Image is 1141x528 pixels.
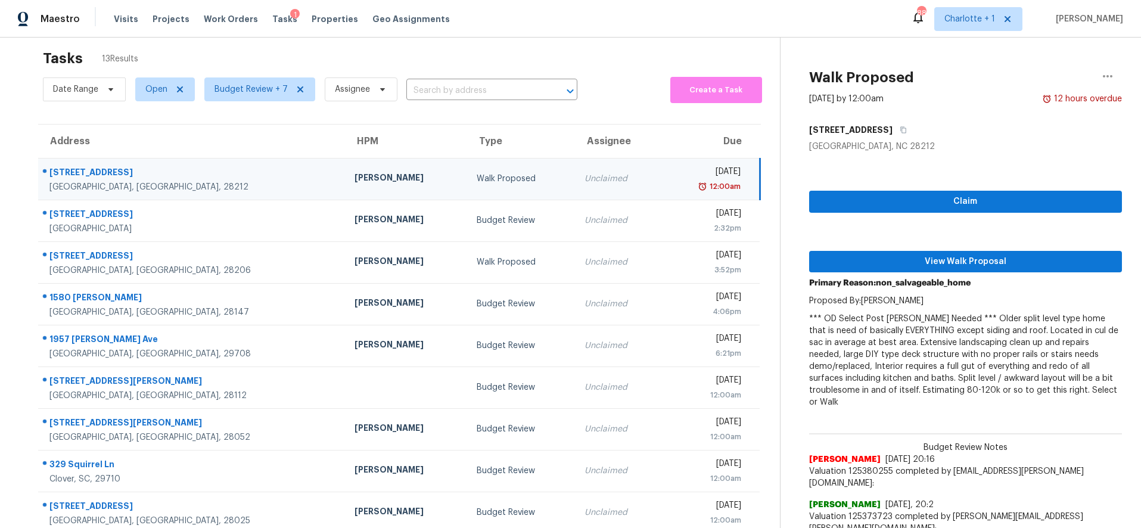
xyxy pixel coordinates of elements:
[355,338,457,353] div: [PERSON_NAME]
[670,458,741,473] div: [DATE]
[49,473,335,485] div: Clover, SC, 29710
[49,348,335,360] div: [GEOGRAPHIC_DATA], [GEOGRAPHIC_DATA], 29708
[885,501,934,509] span: [DATE], 20:2
[477,381,565,393] div: Budget Review
[670,514,741,526] div: 12:00am
[809,191,1123,213] button: Claim
[355,422,457,437] div: [PERSON_NAME]
[585,256,651,268] div: Unclaimed
[585,173,651,185] div: Unclaimed
[809,313,1123,408] p: *** OD Select Post [PERSON_NAME] Needed *** Older split level type home that is need of basically...
[917,7,925,19] div: 88
[355,464,457,479] div: [PERSON_NAME]
[355,255,457,270] div: [PERSON_NAME]
[272,15,297,23] span: Tasks
[102,53,138,65] span: 13 Results
[660,125,760,158] th: Due
[204,13,258,25] span: Work Orders
[49,515,335,527] div: [GEOGRAPHIC_DATA], [GEOGRAPHIC_DATA], 28025
[49,431,335,443] div: [GEOGRAPHIC_DATA], [GEOGRAPHIC_DATA], 28052
[355,213,457,228] div: [PERSON_NAME]
[809,251,1123,273] button: View Walk Proposal
[43,52,83,64] h2: Tasks
[49,291,335,306] div: 1580 [PERSON_NAME]
[670,291,741,306] div: [DATE]
[670,347,741,359] div: 6:21pm
[809,454,881,465] span: [PERSON_NAME]
[585,507,651,518] div: Unclaimed
[467,125,575,158] th: Type
[670,249,741,264] div: [DATE]
[38,125,345,158] th: Address
[585,423,651,435] div: Unclaimed
[477,507,565,518] div: Budget Review
[477,423,565,435] div: Budget Review
[670,499,741,514] div: [DATE]
[345,125,467,158] th: HPM
[670,473,741,484] div: 12:00am
[41,13,80,25] span: Maestro
[1042,93,1052,105] img: Overdue Alarm Icon
[809,465,1123,489] span: Valuation 125380255 completed by [EMAIL_ADDRESS][PERSON_NAME][DOMAIN_NAME]:
[477,298,565,310] div: Budget Review
[114,13,138,25] span: Visits
[670,222,741,234] div: 2:32pm
[477,173,565,185] div: Walk Proposed
[49,250,335,265] div: [STREET_ADDRESS]
[335,83,370,95] span: Assignee
[916,442,1015,454] span: Budget Review Notes
[944,13,995,25] span: Charlotte + 1
[49,333,335,348] div: 1957 [PERSON_NAME] Ave
[1052,93,1122,105] div: 12 hours overdue
[670,416,741,431] div: [DATE]
[49,458,335,473] div: 329 Squirrel Ln
[707,181,741,192] div: 12:00am
[49,223,335,235] div: [GEOGRAPHIC_DATA]
[670,333,741,347] div: [DATE]
[670,166,740,181] div: [DATE]
[585,381,651,393] div: Unclaimed
[49,208,335,223] div: [STREET_ADDRESS]
[809,279,971,287] b: Primary Reason: non_salvageable_home
[819,254,1113,269] span: View Walk Proposal
[809,124,893,136] h5: [STREET_ADDRESS]
[53,83,98,95] span: Date Range
[670,389,741,401] div: 12:00am
[477,340,565,352] div: Budget Review
[809,93,884,105] div: [DATE] by 12:00am
[290,9,300,21] div: 1
[49,306,335,318] div: [GEOGRAPHIC_DATA], [GEOGRAPHIC_DATA], 28147
[670,431,741,443] div: 12:00am
[1051,13,1123,25] span: [PERSON_NAME]
[575,125,661,158] th: Assignee
[477,465,565,477] div: Budget Review
[698,181,707,192] img: Overdue Alarm Icon
[355,505,457,520] div: [PERSON_NAME]
[312,13,358,25] span: Properties
[562,83,579,100] button: Open
[372,13,450,25] span: Geo Assignments
[49,417,335,431] div: [STREET_ADDRESS][PERSON_NAME]
[676,83,756,97] span: Create a Task
[809,141,1123,153] div: [GEOGRAPHIC_DATA], NC 28212
[819,194,1113,209] span: Claim
[585,298,651,310] div: Unclaimed
[809,72,914,83] h2: Walk Proposed
[49,390,335,402] div: [GEOGRAPHIC_DATA], [GEOGRAPHIC_DATA], 28112
[49,265,335,277] div: [GEOGRAPHIC_DATA], [GEOGRAPHIC_DATA], 28206
[406,82,544,100] input: Search by address
[670,264,741,276] div: 3:52pm
[49,166,335,181] div: [STREET_ADDRESS]
[477,215,565,226] div: Budget Review
[214,83,288,95] span: Budget Review + 7
[885,455,935,464] span: [DATE] 20:16
[49,181,335,193] div: [GEOGRAPHIC_DATA], [GEOGRAPHIC_DATA], 28212
[585,340,651,352] div: Unclaimed
[49,375,335,390] div: [STREET_ADDRESS][PERSON_NAME]
[809,295,1123,307] p: Proposed By: [PERSON_NAME]
[585,465,651,477] div: Unclaimed
[809,499,881,511] span: [PERSON_NAME]
[153,13,189,25] span: Projects
[893,119,909,141] button: Copy Address
[355,297,457,312] div: [PERSON_NAME]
